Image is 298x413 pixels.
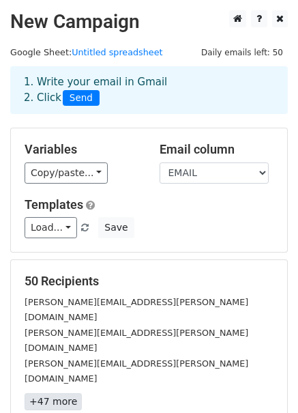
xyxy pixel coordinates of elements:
[196,45,288,60] span: Daily emails left: 50
[160,142,274,157] h5: Email column
[10,10,288,33] h2: New Campaign
[98,217,134,238] button: Save
[63,90,100,106] span: Send
[196,47,288,57] a: Daily emails left: 50
[25,328,248,354] small: [PERSON_NAME][EMAIL_ADDRESS][PERSON_NAME][DOMAIN_NAME]
[25,197,83,212] a: Templates
[25,297,248,323] small: [PERSON_NAME][EMAIL_ADDRESS][PERSON_NAME][DOMAIN_NAME]
[25,274,273,289] h5: 50 Recipients
[25,393,82,410] a: +47 more
[230,347,298,413] iframe: Chat Widget
[72,47,162,57] a: Untitled spreadsheet
[25,142,139,157] h5: Variables
[25,358,248,384] small: [PERSON_NAME][EMAIL_ADDRESS][PERSON_NAME][DOMAIN_NAME]
[25,162,108,184] a: Copy/paste...
[25,217,77,238] a: Load...
[14,74,284,106] div: 1. Write your email in Gmail 2. Click
[10,47,163,57] small: Google Sheet:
